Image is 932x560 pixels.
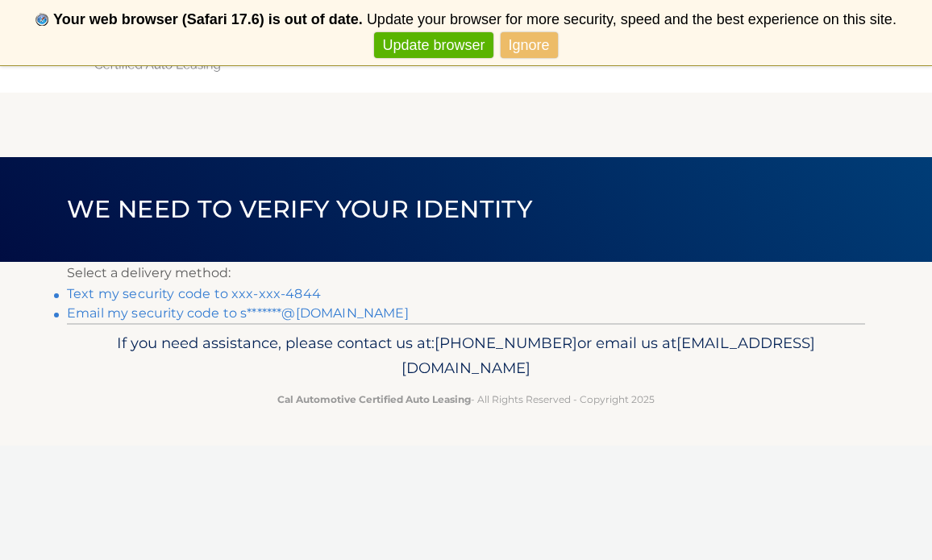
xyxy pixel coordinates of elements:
[67,194,532,224] span: We need to verify your identity
[501,32,558,59] a: Ignore
[53,11,363,27] b: Your web browser (Safari 17.6) is out of date.
[67,262,865,284] p: Select a delivery method:
[435,334,577,352] span: [PHONE_NUMBER]
[67,286,321,301] a: Text my security code to xxx-xxx-4844
[374,32,493,59] a: Update browser
[77,391,855,408] p: - All Rights Reserved - Copyright 2025
[367,11,897,27] span: Update your browser for more security, speed and the best experience on this site.
[77,330,855,382] p: If you need assistance, please contact us at: or email us at
[67,305,409,321] a: Email my security code to s*******@[DOMAIN_NAME]
[277,393,471,405] strong: Cal Automotive Certified Auto Leasing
